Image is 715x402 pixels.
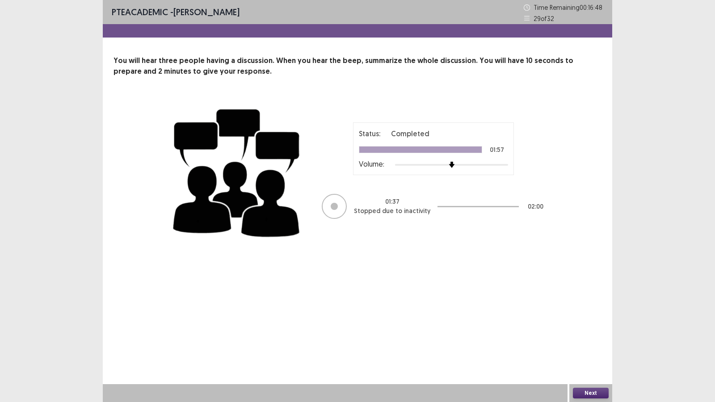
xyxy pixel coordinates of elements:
p: 02 : 00 [528,202,543,211]
p: Completed [391,128,429,139]
p: 29 of 32 [534,14,554,23]
p: 01 : 37 [385,197,400,206]
span: PTE academic [112,6,168,17]
p: 01:57 [490,147,504,153]
p: Time Remaining 00 : 16 : 48 [534,3,603,12]
p: You will hear three people having a discussion. When you hear the beep, summarize the whole discu... [114,55,601,77]
img: arrow-thumb [449,162,455,168]
p: Status: [359,128,380,139]
p: Stopped due to inactivity [354,206,430,216]
img: group-discussion [170,98,304,244]
p: Volume: [359,159,384,169]
button: Next [573,388,609,398]
p: - [PERSON_NAME] [112,5,240,19]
